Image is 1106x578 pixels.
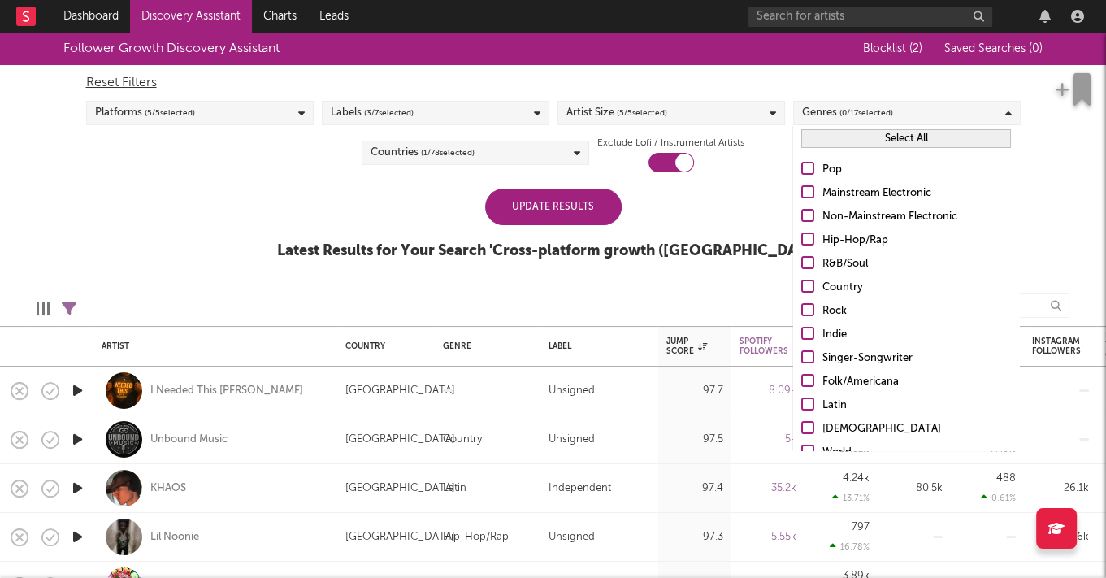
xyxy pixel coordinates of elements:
[597,133,744,153] label: Exclude Lofi / Instrumental Artists
[443,479,466,498] div: Latin
[996,473,1016,484] div: 488
[549,341,642,351] div: Label
[86,73,1021,93] div: Reset Filters
[801,129,1011,148] button: Select All
[822,443,1011,463] div: World
[102,341,321,351] div: Artist
[822,349,1011,368] div: Singer-Songwriter
[748,7,992,27] input: Search for artists
[822,325,1011,345] div: Indie
[145,103,195,123] span: ( 5 / 5 selected)
[421,143,475,163] span: ( 1 / 78 selected)
[822,396,1011,415] div: Latin
[822,302,1011,321] div: Rock
[1029,43,1043,54] span: ( 0 )
[802,103,893,123] div: Genres
[822,372,1011,392] div: Folk/Americana
[822,231,1011,250] div: Hip-Hop/Rap
[830,541,870,552] div: 16.78 %
[150,481,186,496] a: KHAOS
[443,528,509,547] div: Hip-Hop/Rap
[740,381,796,401] div: 8.09k
[666,337,707,356] div: Jump Score
[549,430,595,450] div: Unsigned
[331,103,414,123] div: Labels
[549,479,611,498] div: Independent
[740,430,796,450] div: 5k
[666,528,723,547] div: 97.3
[345,381,455,401] div: [GEOGRAPHIC_DATA]
[63,39,280,59] div: Follower Growth Discovery Assistant
[345,341,419,351] div: Country
[62,285,76,332] div: Filters(11 filters active)
[617,103,667,123] span: ( 5 / 5 selected)
[822,278,1011,298] div: Country
[150,530,199,545] a: Lil Noonie
[345,479,455,498] div: [GEOGRAPHIC_DATA]
[822,184,1011,203] div: Mainstream Electronic
[364,103,414,123] span: ( 3 / 7 selected)
[740,479,796,498] div: 35.2k
[822,419,1011,439] div: [DEMOGRAPHIC_DATA]
[939,42,1043,55] button: Saved Searches (0)
[443,430,482,450] div: Country
[549,381,595,401] div: Unsigned
[822,254,1011,274] div: R&B/Soul
[832,493,870,503] div: 13.71 %
[909,43,922,54] span: ( 2 )
[740,337,788,356] div: Spotify Followers
[277,241,830,261] div: Latest Results for Your Search ' Cross-platform growth ([GEOGRAPHIC_DATA]) '
[1032,479,1089,498] div: 26.1k
[822,160,1011,180] div: Pop
[345,430,455,450] div: [GEOGRAPHIC_DATA]
[37,285,50,332] div: Edit Columns
[345,528,455,547] div: [GEOGRAPHIC_DATA]
[666,430,723,450] div: 97.5
[1032,337,1081,356] div: Instagram Followers
[549,528,595,547] div: Unsigned
[485,189,622,225] div: Update Results
[150,432,228,447] a: Unbound Music
[839,103,893,123] span: ( 0 / 17 selected)
[371,143,475,163] div: Countries
[740,528,796,547] div: 5.55k
[666,479,723,498] div: 97.4
[886,479,943,498] div: 80.5k
[843,473,870,484] div: 4.24k
[566,103,667,123] div: Artist Size
[443,341,524,351] div: Genre
[981,493,1016,503] div: 0.61 %
[863,43,922,54] span: Blocklist
[95,103,195,123] div: Platforms
[944,43,1043,54] span: Saved Searches
[822,207,1011,227] div: Non-Mainstream Electronic
[666,381,723,401] div: 97.7
[150,384,303,398] a: I Needed This [PERSON_NAME]
[852,522,870,532] div: 797
[1032,528,1089,547] div: 6.6k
